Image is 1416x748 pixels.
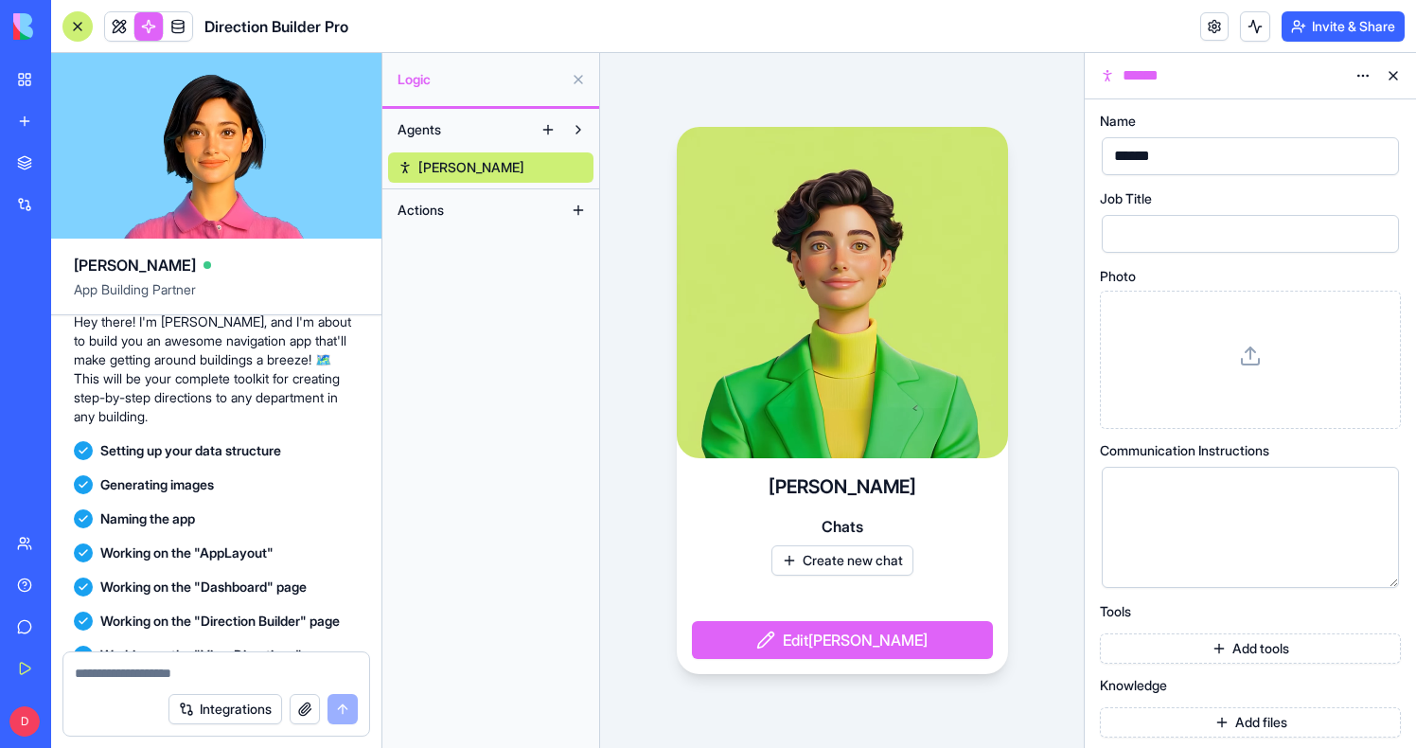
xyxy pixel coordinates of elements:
span: Agents [398,120,441,139]
span: Tools [1100,605,1131,618]
span: Naming the app [100,509,195,528]
span: [PERSON_NAME] [74,254,196,276]
span: Name [1100,115,1136,128]
span: App Building Partner [74,280,359,314]
button: Create new chat [771,545,913,576]
span: Logic [398,70,563,89]
span: Direction Builder Pro [204,15,348,38]
span: D [9,706,40,737]
span: Actions [398,201,444,220]
button: Actions [388,195,563,225]
span: Working on the "AppLayout" [100,543,274,562]
button: Invite & Share [1282,11,1405,42]
span: Working on the "View Directions" page [100,646,335,665]
a: [PERSON_NAME] [388,152,593,183]
button: Integrations [168,694,282,724]
span: [PERSON_NAME] [418,158,524,177]
button: Add tools [1100,633,1401,664]
span: Photo [1100,270,1136,283]
span: Job Title [1100,192,1152,205]
img: logo [13,13,131,40]
button: Edit[PERSON_NAME] [692,621,993,659]
button: Add files [1100,707,1401,738]
h4: [PERSON_NAME] [769,473,916,500]
span: Generating images [100,475,214,494]
span: Working on the "Direction Builder" page [100,612,340,631]
p: Hey there! I'm [PERSON_NAME], and I'm about to build you an awesome navigation app that'll make g... [74,312,359,426]
span: Communication Instructions [1100,444,1269,457]
span: Chats [822,515,863,538]
span: Knowledge [1100,679,1167,692]
span: Setting up your data structure [100,441,281,460]
button: Agents [388,115,533,145]
span: Working on the "Dashboard" page [100,578,307,597]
